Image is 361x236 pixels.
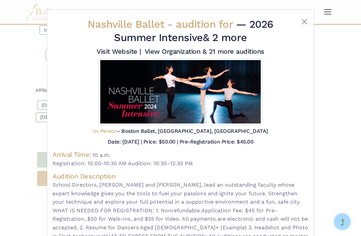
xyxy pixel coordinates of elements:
[52,172,309,181] h4: Audition Description
[143,139,178,145] h5: Price: $50.00 |
[145,47,264,55] a: View Organization & 21 more auditions
[300,18,309,26] button: Close
[176,18,233,30] span: audition for
[179,139,254,145] h5: Pre-Registration Price: $45.00
[52,159,309,168] span: Registration: 10:00-10:30 AM Audition: 10:30–12:30 PM
[108,139,142,145] h5: Date: [DATE] |
[88,18,236,30] span: Nashville Ballet -
[93,152,110,158] span: 10 a.m.
[93,128,117,134] span: In-Person
[203,31,247,44] a: & 2 more
[93,128,268,135] h5: - Boston Ballet, [GEOGRAPHIC_DATA], [GEOGRAPHIC_DATA]
[99,58,262,125] img: Logo
[52,151,91,159] h4: Arrival Time:
[97,47,141,55] a: Visit Website |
